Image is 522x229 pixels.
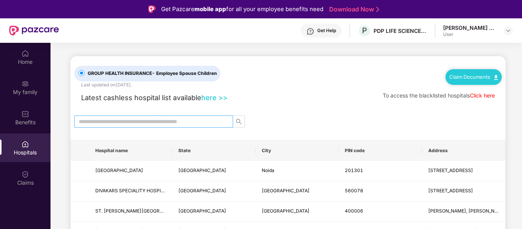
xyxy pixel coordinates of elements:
[262,167,274,173] span: Noida
[178,188,226,193] span: [GEOGRAPHIC_DATA]
[262,188,310,193] span: [GEOGRAPHIC_DATA]
[422,161,505,181] td: Block X-1, Vyapar Marg, L-94, Sector 12
[95,208,189,214] span: ST. [PERSON_NAME][GEOGRAPHIC_DATA]
[256,201,339,222] td: Mumbai
[172,181,255,201] td: Karnataka
[9,26,59,36] img: New Pazcare Logo
[95,148,166,154] span: Hospital name
[21,110,29,118] img: svg+xml;base64,PHN2ZyBpZD0iQmVuZWZpdHMiIHhtbG5zPSJodHRwOi8vd3d3LnczLm9yZy8yMDAwL3N2ZyIgd2lkdGg9Ij...
[422,201,505,222] td: J Mehta, Malbar Hill
[89,161,172,181] td: METRO HOSPITAL AND HEART INSTITUTE
[152,70,217,76] span: - Employee Spouse Children
[81,81,132,89] div: Last updated on [DATE] .
[89,181,172,201] td: DIVAKARS SPECIALITY HOSPITAL
[81,93,201,102] span: Latest cashless hospital list available
[374,27,427,34] div: PDP LIFE SCIENCE LOGISTICS INDIA PRIVATE LIMITED
[470,92,495,99] a: Click here
[21,140,29,148] img: svg+xml;base64,PHN2ZyBpZD0iSG9zcGl0YWxzIiB4bWxucz0iaHR0cDovL3d3dy53My5vcmcvMjAwMC9zdmciIHdpZHRoPS...
[317,28,336,34] div: Get Help
[172,140,255,161] th: State
[345,188,363,193] span: 560078
[233,115,245,128] button: search
[428,208,506,214] span: [PERSON_NAME], [PERSON_NAME]
[307,28,314,35] img: svg+xml;base64,PHN2ZyBpZD0iSGVscC0zMngzMiIgeG1sbnM9Imh0dHA6Ly93d3cudzMub3JnLzIwMDAvc3ZnIiB3aWR0aD...
[85,70,220,77] span: GROUP HEALTH INSURANCE
[345,167,363,173] span: 201301
[256,140,339,161] th: City
[362,26,367,35] span: P
[494,75,498,80] img: svg+xml;base64,PHN2ZyB4bWxucz0iaHR0cDovL3d3dy53My5vcmcvMjAwMC9zdmciIHdpZHRoPSIxMC40IiBoZWlnaHQ9Ij...
[194,5,226,13] strong: mobile app
[428,167,473,173] span: [STREET_ADDRESS]
[148,5,156,13] img: Logo
[256,161,339,181] td: Noida
[172,161,255,181] td: Uttar Pradesh
[262,208,310,214] span: [GEOGRAPHIC_DATA]
[178,167,226,173] span: [GEOGRAPHIC_DATA]
[449,74,498,80] a: Claim Documents
[345,208,363,214] span: 400006
[256,181,339,201] td: Bangalore
[383,92,470,99] span: To access the blacklisted hospitals
[376,5,379,13] img: Stroke
[21,171,29,178] img: svg+xml;base64,PHN2ZyBpZD0iQ2xhaW0iIHhtbG5zPSJodHRwOi8vd3d3LnczLm9yZy8yMDAwL3N2ZyIgd2lkdGg9IjIwIi...
[161,5,323,14] div: Get Pazcare for all your employee benefits need
[505,28,511,34] img: svg+xml;base64,PHN2ZyBpZD0iRHJvcGRvd24tMzJ4MzIiIHhtbG5zPSJodHRwOi8vd3d3LnczLm9yZy8yMDAwL3N2ZyIgd2...
[21,50,29,57] img: svg+xml;base64,PHN2ZyBpZD0iSG9tZSIgeG1sbnM9Imh0dHA6Ly93d3cudzMub3JnLzIwMDAvc3ZnIiB3aWR0aD0iMjAiIG...
[428,188,473,193] span: [STREET_ADDRESS]
[201,93,228,102] a: here >>
[422,140,505,161] th: Address
[422,181,505,201] td: No 220, 9th Cross Road, 2nd Phase, J P Nagar
[172,201,255,222] td: Maharashtra
[428,148,499,154] span: Address
[339,140,422,161] th: PIN code
[95,167,143,173] span: [GEOGRAPHIC_DATA]
[89,201,172,222] td: ST. ELIZABETH S HOSPITAL
[443,31,497,37] div: User
[329,5,377,13] a: Download Now
[233,119,245,125] span: search
[178,208,226,214] span: [GEOGRAPHIC_DATA]
[21,80,29,88] img: svg+xml;base64,PHN2ZyB3aWR0aD0iMjAiIGhlaWdodD0iMjAiIHZpZXdCb3g9IjAgMCAyMCAyMCIgZmlsbD0ibm9uZSIgeG...
[443,24,497,31] div: [PERSON_NAME] J Contractor
[95,188,169,193] span: DIVAKARS SPECIALITY HOSPITAL
[89,140,172,161] th: Hospital name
